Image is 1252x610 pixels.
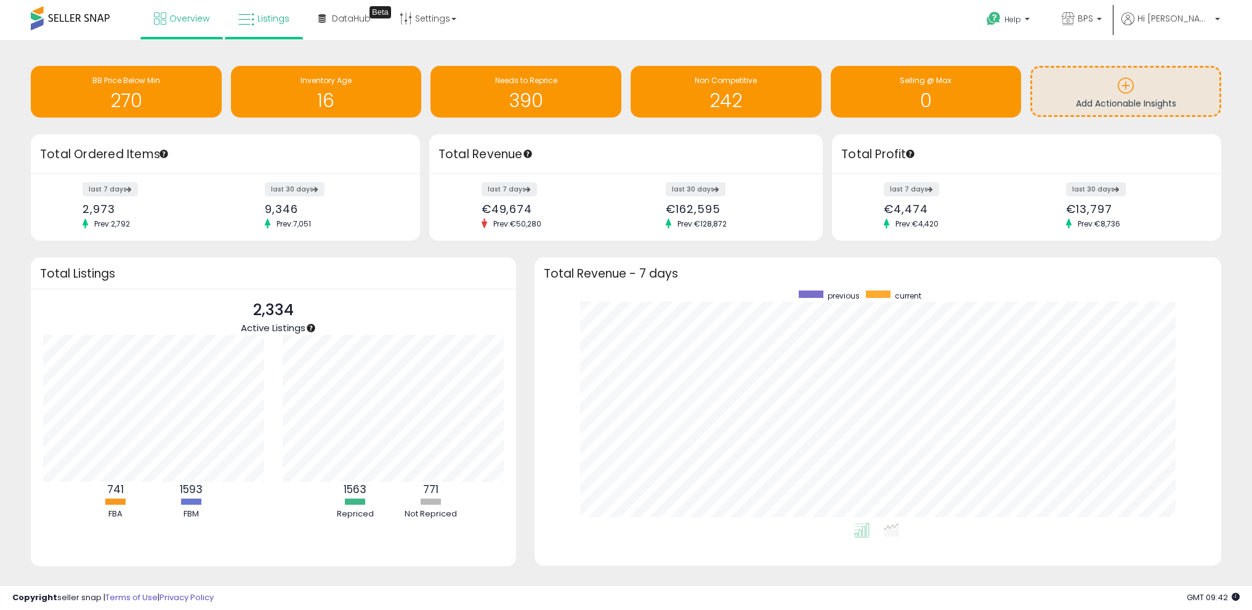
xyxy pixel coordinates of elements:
b: 771 [423,482,438,497]
div: €162,595 [666,203,801,215]
div: FBA [79,508,153,520]
h3: Total Profit [841,146,1212,163]
a: Needs to Reprice 390 [430,66,621,118]
h3: Total Listings [40,269,507,278]
label: last 30 days [666,182,725,196]
div: FBM [155,508,228,520]
div: €4,474 [884,203,1017,215]
div: Tooltip anchor [370,6,391,18]
span: Prev: €128,872 [671,219,733,229]
h3: Total Ordered Items [40,146,411,163]
a: Add Actionable Insights [1032,68,1219,115]
span: Listings [257,12,289,25]
h1: 390 [437,90,615,111]
i: Get Help [986,11,1001,26]
div: €13,797 [1066,203,1200,215]
span: current [895,291,921,301]
a: Terms of Use [105,592,158,603]
span: Prev: €50,280 [487,219,547,229]
div: Repriced [318,508,392,520]
span: Selling @ Max [900,75,951,86]
div: Tooltip anchor [305,323,317,334]
h1: 242 [637,90,815,111]
span: Prev: €8,736 [1072,219,1126,229]
div: €49,674 [482,203,617,215]
span: 2025-09-16 09:42 GMT [1187,592,1240,603]
span: DataHub [332,12,371,25]
div: 9,346 [265,203,398,215]
span: Active Listings [241,321,305,334]
a: Hi [PERSON_NAME] [1121,12,1220,40]
span: Prev: €4,420 [889,219,945,229]
div: Tooltip anchor [158,148,169,159]
span: Add Actionable Insights [1076,97,1176,110]
h3: Total Revenue [438,146,814,163]
p: 2,334 [241,299,305,322]
label: last 30 days [265,182,325,196]
span: Needs to Reprice [495,75,557,86]
a: Inventory Age 16 [231,66,422,118]
a: Privacy Policy [160,592,214,603]
label: last 7 days [884,182,939,196]
span: Hi [PERSON_NAME] [1137,12,1211,25]
a: BB Price Below Min 270 [31,66,222,118]
span: Prev: 7,051 [270,219,317,229]
span: Prev: 2,792 [88,219,136,229]
a: Non Competitive 242 [631,66,822,118]
strong: Copyright [12,592,57,603]
b: 1593 [180,482,203,497]
span: Help [1004,14,1021,25]
span: previous [828,291,860,301]
div: seller snap | | [12,592,214,604]
h1: 0 [837,90,1016,111]
span: BPS [1078,12,1093,25]
b: 741 [107,482,124,497]
h1: 16 [237,90,416,111]
div: Tooltip anchor [905,148,916,159]
label: last 7 days [482,182,537,196]
span: Overview [169,12,209,25]
h1: 270 [37,90,216,111]
div: Tooltip anchor [522,148,533,159]
span: Inventory Age [301,75,352,86]
b: 1563 [344,482,366,497]
h3: Total Revenue - 7 days [544,269,1212,278]
label: last 7 days [83,182,138,196]
span: BB Price Below Min [92,75,160,86]
label: last 30 days [1066,182,1126,196]
div: 2,973 [83,203,216,215]
span: Non Competitive [695,75,757,86]
div: Not Repriced [394,508,468,520]
a: Selling @ Max 0 [831,66,1022,118]
a: Help [977,2,1042,40]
